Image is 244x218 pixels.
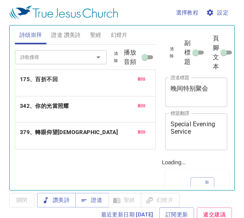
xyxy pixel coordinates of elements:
[20,101,70,111] button: 342、你的光當照耀
[20,127,119,137] button: 379、轉眼仰望[DEMOGRAPHIC_DATA]
[75,193,109,207] button: 證道
[20,74,58,84] b: 175、百折不回
[93,52,104,63] button: Open
[138,129,146,136] span: 刪除
[20,127,118,137] b: 379、轉眼仰望[DEMOGRAPHIC_DATA]
[138,102,146,109] span: 刪除
[133,101,151,111] button: 刪除
[20,74,59,84] button: 175、百折不回
[133,127,151,137] button: 刪除
[170,45,174,60] span: 清除
[20,101,69,111] b: 342、你的光當照耀
[124,48,140,67] span: 播放音頻
[184,38,191,67] span: 副標題
[113,50,119,64] span: 清除
[176,8,199,18] span: 選擇教程
[90,30,102,40] span: 聖經
[108,49,124,65] button: 清除
[213,34,219,71] span: 頁腳文本
[159,22,232,187] div: Loading...
[165,44,178,61] button: 清除
[205,5,232,20] button: 設定
[82,195,102,205] span: 證道
[51,30,80,40] span: 證道 讚美詩
[20,30,42,40] span: 詩頌崇拜
[171,85,222,100] textarea: 晚间特别聚会
[9,5,118,20] img: True Jesus Church
[111,30,128,40] span: 幻燈片
[133,74,151,84] button: 刪除
[171,120,222,143] textarea: Special Evening Service
[37,193,76,207] button: 讚美詩
[138,76,146,83] span: 刪除
[43,195,69,205] span: 讚美詩
[208,8,228,18] span: 設定
[173,5,202,20] button: 選擇教程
